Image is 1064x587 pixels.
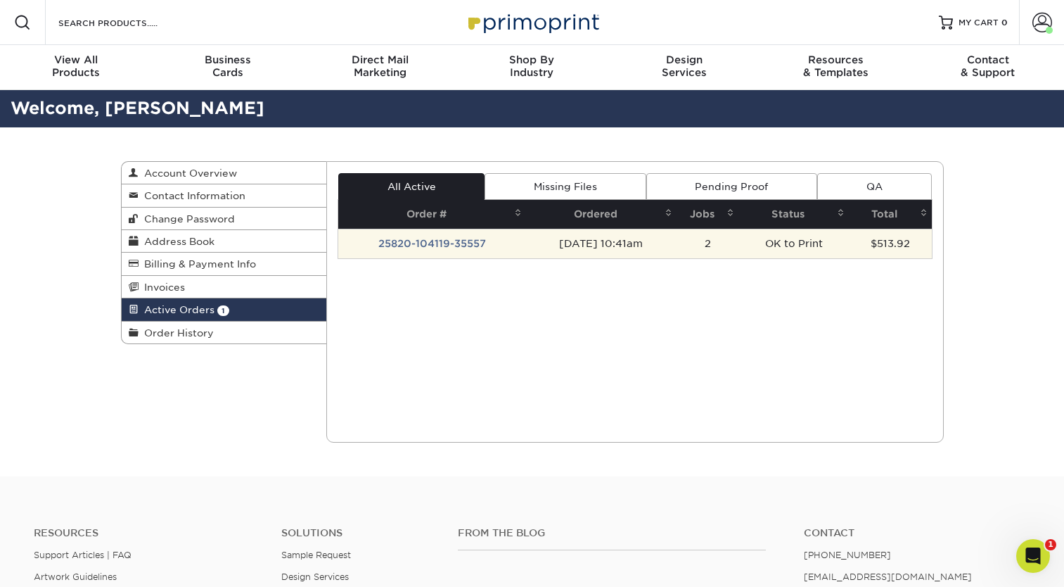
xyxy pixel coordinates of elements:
a: Address Book [122,230,327,253]
a: DesignServices [608,45,760,90]
span: Address Book [139,236,214,247]
iframe: Google Customer Reviews [4,544,120,582]
a: All Active [338,173,485,200]
th: Total [849,200,931,229]
span: MY CART [959,17,999,29]
a: QA [817,173,931,200]
span: Change Password [139,213,235,225]
a: Contact [804,527,1030,539]
span: Contact [912,53,1064,66]
span: Resources [760,53,912,66]
h4: Resources [34,527,260,539]
td: 25820-104119-35557 [338,229,526,258]
span: Shop By [456,53,608,66]
div: & Templates [760,53,912,79]
a: Sample Request [281,550,351,560]
a: [EMAIL_ADDRESS][DOMAIN_NAME] [804,572,972,582]
a: Direct MailMarketing [304,45,456,90]
span: Account Overview [139,168,237,179]
th: Jobs [677,200,738,229]
a: Account Overview [122,162,327,184]
span: Direct Mail [304,53,456,66]
a: Invoices [122,276,327,298]
a: Resources& Templates [760,45,912,90]
a: Active Orders 1 [122,298,327,321]
span: 1 [217,305,229,316]
a: Design Services [281,572,349,582]
td: [DATE] 10:41am [526,229,677,258]
div: & Support [912,53,1064,79]
span: Order History [139,327,214,339]
th: Ordered [526,200,677,229]
div: Industry [456,53,608,79]
td: 2 [677,229,738,258]
a: Contact Information [122,184,327,207]
span: Contact Information [139,190,245,201]
span: Billing & Payment Info [139,258,256,270]
a: Order History [122,322,327,343]
a: Change Password [122,208,327,230]
a: Pending Proof [646,173,817,200]
iframe: Intercom live chat [1016,539,1050,573]
a: Shop ByIndustry [456,45,608,90]
a: Contact& Support [912,45,1064,90]
span: Active Orders [139,304,214,315]
th: Order # [338,200,526,229]
h4: From the Blog [458,527,766,539]
a: Missing Files [485,173,646,200]
span: 1 [1045,539,1056,550]
div: Cards [152,53,304,79]
a: BusinessCards [152,45,304,90]
div: Marketing [304,53,456,79]
span: 0 [1001,18,1008,27]
img: Primoprint [462,7,603,37]
th: Status [738,200,849,229]
span: Invoices [139,282,185,293]
h4: Solutions [281,527,437,539]
td: OK to Print [738,229,849,258]
div: Services [608,53,760,79]
span: Business [152,53,304,66]
td: $513.92 [849,229,931,258]
input: SEARCH PRODUCTS..... [57,14,194,31]
a: [PHONE_NUMBER] [804,550,891,560]
a: Billing & Payment Info [122,253,327,275]
span: Design [608,53,760,66]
